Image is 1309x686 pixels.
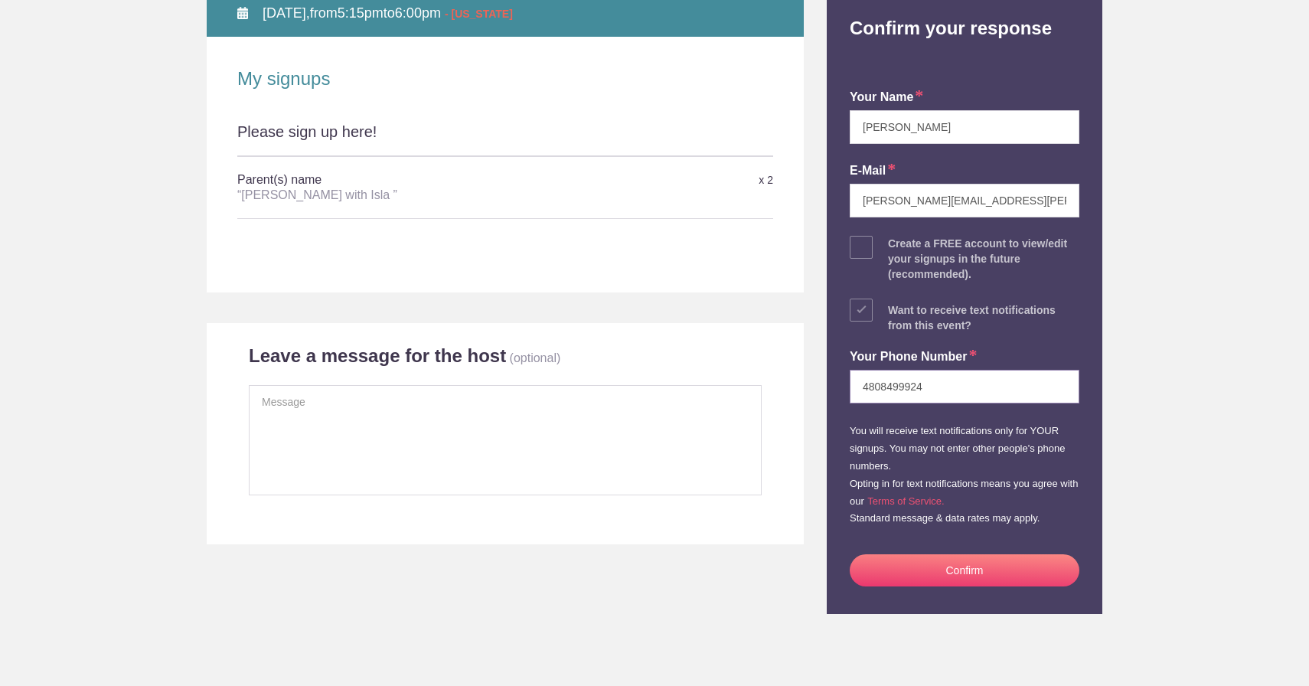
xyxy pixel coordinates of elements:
[850,162,896,180] label: E-mail
[850,89,923,106] label: your name
[850,554,1079,586] button: Confirm
[263,5,513,21] span: from to
[850,184,1079,217] input: e.g. julie@gmail.com
[249,345,506,367] h2: Leave a message for the host
[237,7,248,19] img: Calendar alt
[850,425,1065,472] small: You will receive text notifications only for YOUR signups. You may not enter other people's phone...
[445,8,513,20] span: - [US_STATE]
[888,302,1079,333] div: Want to receive text notifications from this event?
[263,5,310,21] span: [DATE],
[850,110,1079,144] input: e.g. Julie Farrell
[850,370,1079,403] input: e.g. +14155552671
[237,121,773,156] div: Please sign up here!
[595,167,773,194] div: x 2
[850,348,978,366] label: Your Phone Number
[338,5,384,21] span: 5:15pm
[867,495,944,507] a: Terms of Service.
[850,512,1040,524] small: Standard message & data rates may apply.
[237,188,595,203] div: “[PERSON_NAME] with Isla ”
[510,351,561,364] p: (optional)
[850,478,1078,507] small: Opting in for text notifications means you agree with our
[888,236,1079,282] div: Create a FREE account to view/edit your signups in the future (recommended).
[237,67,773,90] h2: My signups
[237,165,595,211] h5: Parent(s) name
[395,5,441,21] span: 6:00pm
